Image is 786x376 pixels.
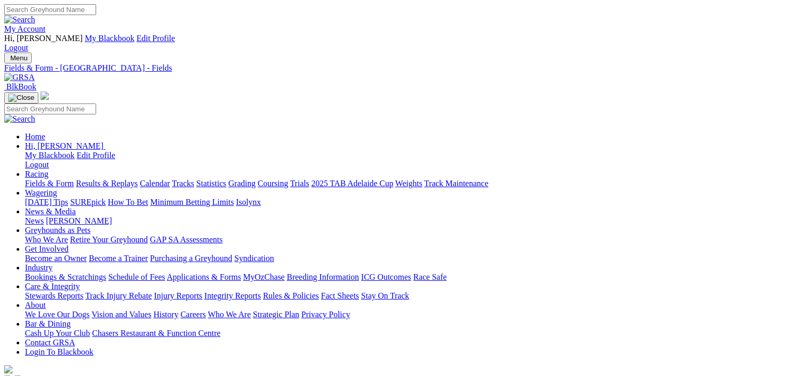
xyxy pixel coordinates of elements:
[4,103,96,114] input: Search
[208,310,251,319] a: Who We Are
[172,179,194,188] a: Tracks
[25,151,75,160] a: My Blackbook
[8,94,34,102] img: Close
[25,216,44,225] a: News
[25,235,782,244] div: Greyhounds as Pets
[10,54,28,62] span: Menu
[4,53,32,63] button: Toggle navigation
[180,310,206,319] a: Careers
[4,63,782,73] a: Fields & Form - [GEOGRAPHIC_DATA] - Fields
[25,329,90,338] a: Cash Up Your Club
[137,34,175,43] a: Edit Profile
[4,24,46,33] a: My Account
[25,188,57,197] a: Wagering
[301,310,350,319] a: Privacy Policy
[25,319,71,328] a: Bar & Dining
[76,179,138,188] a: Results & Replays
[287,273,359,281] a: Breeding Information
[4,15,35,24] img: Search
[46,216,112,225] a: [PERSON_NAME]
[4,4,96,15] input: Search
[25,338,75,347] a: Contact GRSA
[25,291,83,300] a: Stewards Reports
[108,273,165,281] a: Schedule of Fees
[229,179,256,188] a: Grading
[361,291,409,300] a: Stay On Track
[154,291,202,300] a: Injury Reports
[150,198,234,206] a: Minimum Betting Limits
[236,198,261,206] a: Isolynx
[234,254,274,263] a: Syndication
[4,82,36,91] a: BlkBook
[25,198,782,207] div: Wagering
[70,198,105,206] a: SUREpick
[25,179,782,188] div: Racing
[85,291,152,300] a: Track Injury Rebate
[4,365,12,373] img: logo-grsa-white.png
[25,141,105,150] a: Hi, [PERSON_NAME]
[25,179,74,188] a: Fields & Form
[77,151,115,160] a: Edit Profile
[6,82,36,91] span: BlkBook
[25,282,80,291] a: Care & Integrity
[25,254,87,263] a: Become an Owner
[25,141,103,150] span: Hi, [PERSON_NAME]
[25,235,68,244] a: Who We Are
[4,114,35,124] img: Search
[4,34,782,53] div: My Account
[263,291,319,300] a: Rules & Policies
[108,198,149,206] a: How To Bet
[25,216,782,226] div: News & Media
[92,329,220,338] a: Chasers Restaurant & Function Centre
[91,310,151,319] a: Vision and Values
[25,132,45,141] a: Home
[4,43,28,52] a: Logout
[4,34,83,43] span: Hi, [PERSON_NAME]
[140,179,170,188] a: Calendar
[196,179,227,188] a: Statistics
[243,273,285,281] a: MyOzChase
[25,310,89,319] a: We Love Our Dogs
[41,92,49,100] img: logo-grsa-white.png
[70,235,148,244] a: Retire Your Greyhound
[4,73,35,82] img: GRSA
[253,310,299,319] a: Strategic Plan
[413,273,446,281] a: Race Safe
[25,226,90,235] a: Greyhounds as Pets
[424,179,488,188] a: Track Maintenance
[89,254,148,263] a: Become a Trainer
[321,291,359,300] a: Fact Sheets
[25,263,52,272] a: Industry
[4,92,38,103] button: Toggle navigation
[25,160,49,169] a: Logout
[258,179,288,188] a: Coursing
[150,235,223,244] a: GAP SA Assessments
[25,273,106,281] a: Bookings & Scratchings
[25,207,76,216] a: News & Media
[25,347,94,356] a: Login To Blackbook
[311,179,393,188] a: 2025 TAB Adelaide Cup
[25,198,68,206] a: [DATE] Tips
[204,291,261,300] a: Integrity Reports
[25,301,46,309] a: About
[25,310,782,319] div: About
[395,179,422,188] a: Weights
[290,179,309,188] a: Trials
[25,291,782,301] div: Care & Integrity
[25,151,782,170] div: Hi, [PERSON_NAME]
[25,244,69,253] a: Get Involved
[25,254,782,263] div: Get Involved
[25,273,782,282] div: Industry
[150,254,232,263] a: Purchasing a Greyhound
[25,329,782,338] div: Bar & Dining
[167,273,241,281] a: Applications & Forms
[85,34,135,43] a: My Blackbook
[153,310,178,319] a: History
[361,273,411,281] a: ICG Outcomes
[25,170,48,178] a: Racing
